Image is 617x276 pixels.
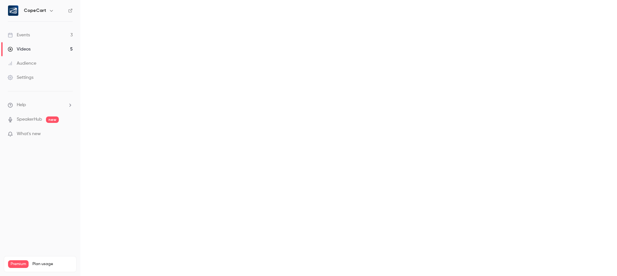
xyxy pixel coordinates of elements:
div: Audience [8,60,36,67]
span: Plan usage [32,262,72,267]
span: Help [17,102,26,108]
div: Settings [8,74,33,81]
img: CopeCart [8,5,18,16]
div: Events [8,32,30,38]
span: Premium [8,260,29,268]
span: What's new [17,131,41,137]
span: new [46,116,59,123]
a: SpeakerHub [17,116,42,123]
div: Videos [8,46,31,52]
li: help-dropdown-opener [8,102,73,108]
h6: CopeCart [24,7,46,14]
